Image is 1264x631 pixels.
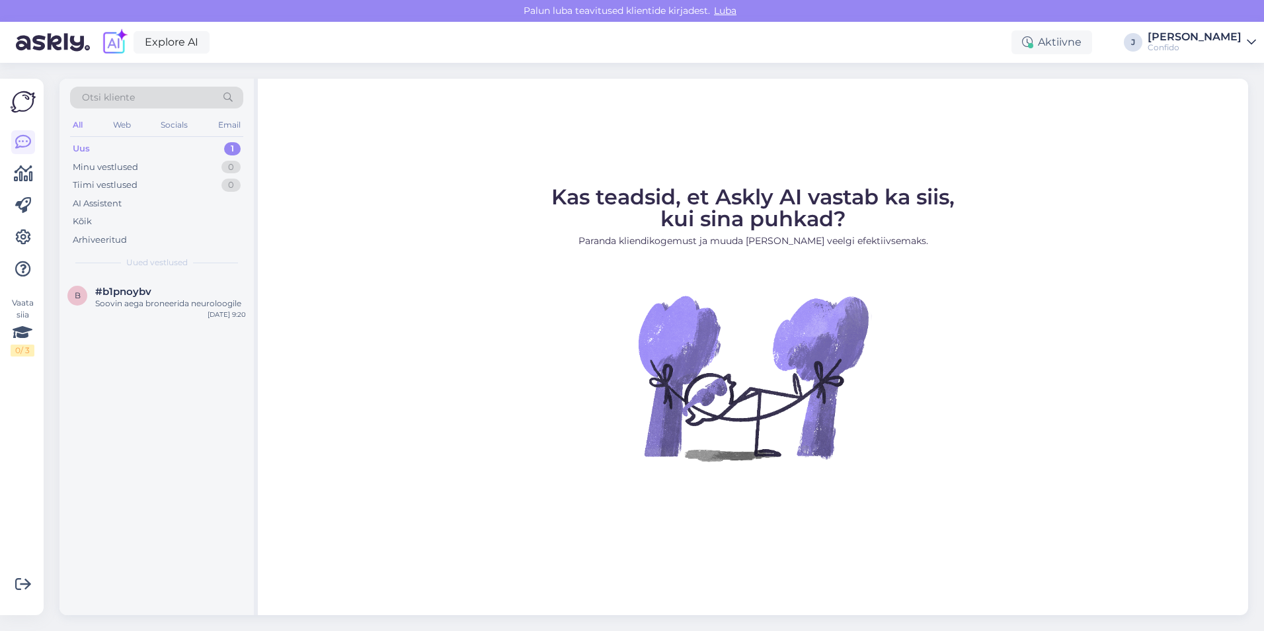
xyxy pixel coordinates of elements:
div: Minu vestlused [73,161,138,174]
div: AI Assistent [73,197,122,210]
div: All [70,116,85,134]
span: Otsi kliente [82,91,135,105]
div: Web [110,116,134,134]
div: 0 [221,179,241,192]
img: Askly Logo [11,89,36,114]
div: Arhiveeritud [73,233,127,247]
img: explore-ai [100,28,128,56]
span: Luba [710,5,740,17]
img: No Chat active [634,259,872,497]
p: Paranda kliendikogemust ja muuda [PERSON_NAME] veelgi efektiivsemaks. [551,234,955,248]
div: Uus [73,142,90,155]
div: Kõik [73,215,92,228]
span: Uued vestlused [126,257,188,269]
div: Vaata siia [11,297,34,357]
div: 1 [224,142,241,155]
div: [DATE] 9:20 [208,310,246,319]
span: b [75,290,81,300]
span: Kas teadsid, et Askly AI vastab ka siis, kui sina puhkad? [551,184,955,231]
div: 0 [221,161,241,174]
div: 0 / 3 [11,345,34,357]
div: Tiimi vestlused [73,179,138,192]
div: [PERSON_NAME] [1148,32,1242,42]
a: Explore AI [134,31,210,54]
span: #b1pnoybv [95,286,151,298]
div: Email [216,116,243,134]
div: Socials [158,116,190,134]
a: [PERSON_NAME]Confido [1148,32,1256,53]
div: J [1124,33,1142,52]
div: Aktiivne [1011,30,1092,54]
div: Confido [1148,42,1242,53]
div: Soovin aega broneerida neuroloogile [95,298,246,310]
